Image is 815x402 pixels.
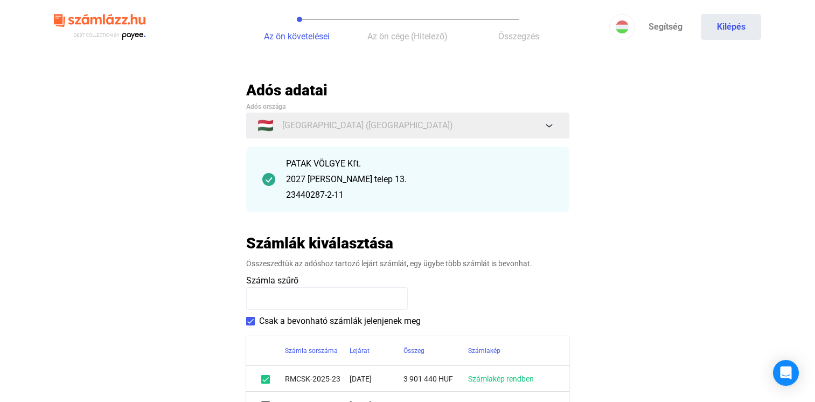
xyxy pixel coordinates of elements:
td: RMCSK-2025-23 [285,366,350,392]
div: Összeg [403,344,424,357]
a: Segítség [635,14,695,40]
div: Lejárat [350,344,370,357]
button: HU [609,14,635,40]
h2: Adós adatai [246,81,569,100]
span: Számla szűrő [246,275,298,286]
div: Lejárat [350,344,403,357]
div: Összeszedtük az adóshoz tartozó lejárt számlát, egy ügybe több számlát is bevonhat. [246,258,569,269]
img: checkmark-darker-green-circle [262,173,275,186]
span: [GEOGRAPHIC_DATA] ([GEOGRAPHIC_DATA]) [282,119,453,132]
span: Az ön követelései [264,31,330,41]
div: Számla sorszáma [285,344,350,357]
div: 23440287-2-11 [286,189,553,202]
div: Open Intercom Messenger [773,360,799,386]
span: Csak a bevonható számlák jelenjenek meg [259,315,421,328]
img: HU [616,20,629,33]
span: 🇭🇺 [257,119,274,132]
h2: Számlák kiválasztása [246,234,393,253]
div: Összeg [403,344,468,357]
img: szamlazzhu-logo [54,10,145,45]
td: [DATE] [350,366,403,392]
span: Adós országa [246,103,285,110]
span: Összegzés [498,31,539,41]
div: Számlakép [468,344,556,357]
span: Az ön cége (Hitelező) [367,31,448,41]
button: 🇭🇺[GEOGRAPHIC_DATA] ([GEOGRAPHIC_DATA]) [246,113,569,138]
td: 3 901 440 HUF [403,366,468,392]
div: 2027 [PERSON_NAME] telep 13. [286,173,553,186]
div: Számla sorszáma [285,344,338,357]
button: Kilépés [701,14,761,40]
div: PATAK VÖLGYE Kft. [286,157,553,170]
div: Számlakép [468,344,500,357]
a: Számlakép rendben [468,375,534,383]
